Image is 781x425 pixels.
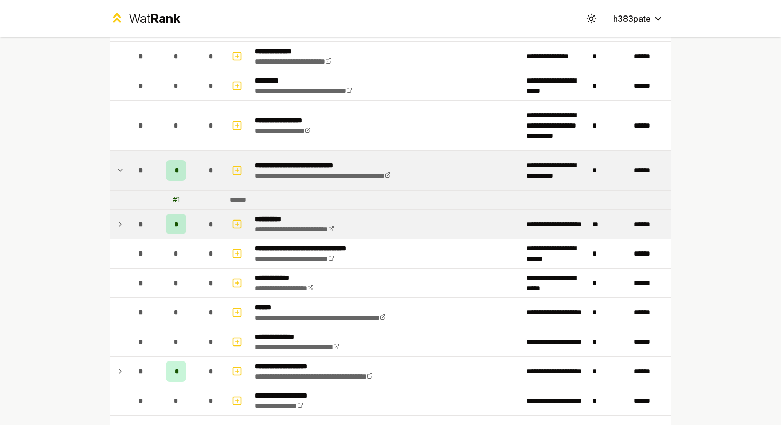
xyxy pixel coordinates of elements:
[605,9,671,28] button: h383pate
[173,195,180,205] div: # 1
[150,11,180,26] span: Rank
[613,12,651,25] span: h383pate
[110,10,180,27] a: WatRank
[129,10,180,27] div: Wat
